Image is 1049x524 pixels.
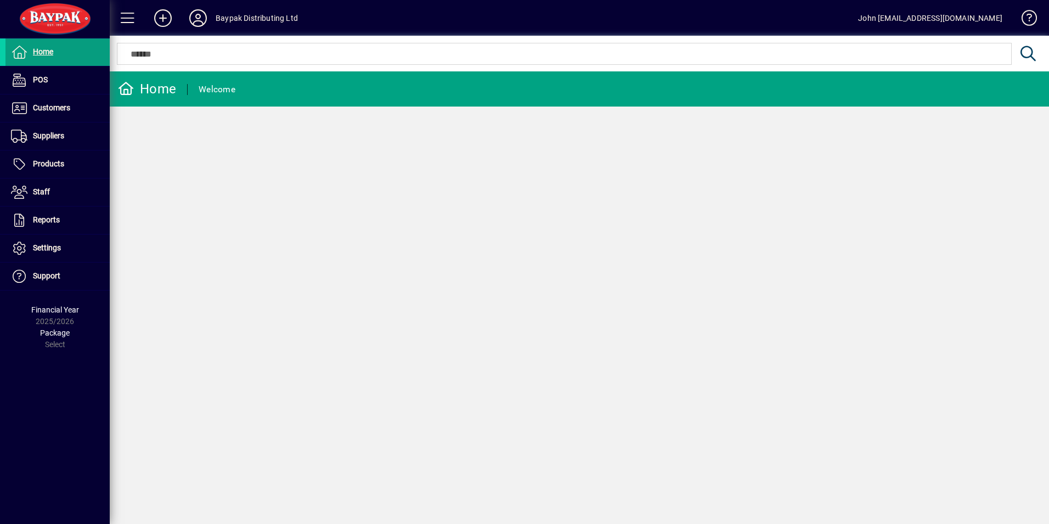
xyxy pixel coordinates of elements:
[118,80,176,98] div: Home
[33,103,70,112] span: Customers
[33,159,64,168] span: Products
[5,207,110,234] a: Reports
[31,305,79,314] span: Financial Year
[33,187,50,196] span: Staff
[33,243,61,252] span: Settings
[5,122,110,150] a: Suppliers
[858,9,1002,27] div: John [EMAIL_ADDRESS][DOMAIN_NAME]
[181,8,216,28] button: Profile
[216,9,298,27] div: Baypak Distributing Ltd
[5,179,110,206] a: Staff
[40,328,70,337] span: Package
[33,131,64,140] span: Suppliers
[1013,2,1035,38] a: Knowledge Base
[33,215,60,224] span: Reports
[33,271,60,280] span: Support
[5,150,110,178] a: Products
[5,235,110,262] a: Settings
[5,94,110,122] a: Customers
[199,81,235,98] div: Welcome
[145,8,181,28] button: Add
[33,47,53,56] span: Home
[33,75,48,84] span: POS
[5,263,110,290] a: Support
[5,66,110,94] a: POS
